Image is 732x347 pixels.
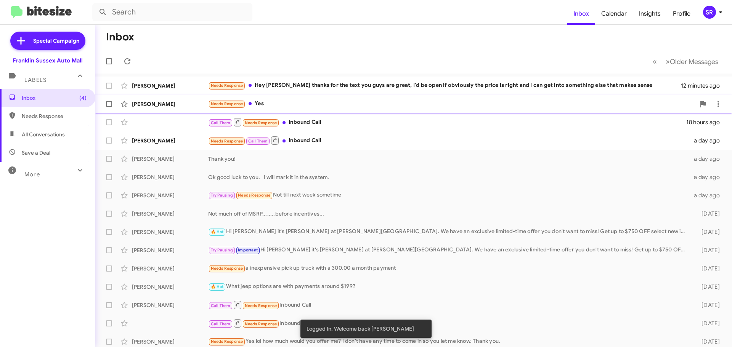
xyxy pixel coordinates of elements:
[208,191,689,200] div: Not till next week sometime
[653,57,657,66] span: «
[208,210,689,217] div: Not much off of MSRP........before incentives...
[208,99,695,108] div: Yes
[689,246,726,254] div: [DATE]
[132,210,208,217] div: [PERSON_NAME]
[208,227,689,236] div: Hi [PERSON_NAME] it's [PERSON_NAME] at [PERSON_NAME][GEOGRAPHIC_DATA]. We have an exclusive limit...
[132,301,208,309] div: [PERSON_NAME]
[132,155,208,163] div: [PERSON_NAME]
[211,83,243,88] span: Needs Response
[211,139,243,144] span: Needs Response
[13,57,83,64] div: Franklin Sussex Auto Mall
[633,3,667,25] a: Insights
[132,283,208,291] div: [PERSON_NAME]
[649,54,723,69] nav: Page navigation example
[307,325,414,333] span: Logged In. Welcome back [PERSON_NAME]
[132,192,208,199] div: [PERSON_NAME]
[667,3,697,25] a: Profile
[22,94,87,102] span: Inbox
[132,137,208,144] div: [PERSON_NAME]
[689,173,726,181] div: a day ago
[208,282,689,291] div: What jeep options are with payments around $199?
[208,246,689,254] div: Hi [PERSON_NAME] it's [PERSON_NAME] at [PERSON_NAME][GEOGRAPHIC_DATA]. We have an exclusive limit...
[22,149,50,157] span: Save a Deal
[595,3,633,25] a: Calendar
[33,37,79,45] span: Special Campaign
[670,58,718,66] span: Older Messages
[208,117,686,127] div: Inbound Call
[689,283,726,291] div: [DATE]
[211,101,243,106] span: Needs Response
[703,6,716,19] div: SR
[689,228,726,236] div: [DATE]
[132,265,208,272] div: [PERSON_NAME]
[666,57,670,66] span: »
[661,54,723,69] button: Next
[208,173,689,181] div: Ok good luck to you. I will mark it in the system.
[238,193,270,198] span: Needs Response
[106,31,134,43] h1: Inbox
[697,6,724,19] button: SR
[22,112,87,120] span: Needs Response
[132,82,208,90] div: [PERSON_NAME]
[245,321,277,326] span: Needs Response
[208,136,689,145] div: Inbound Call
[211,120,231,125] span: Call Them
[248,139,268,144] span: Call Them
[211,321,231,326] span: Call Them
[132,173,208,181] div: [PERSON_NAME]
[689,265,726,272] div: [DATE]
[132,338,208,345] div: [PERSON_NAME]
[689,155,726,163] div: a day ago
[689,192,726,199] div: a day ago
[208,264,689,273] div: a inexpensive pick up truck with a 300.00 a month payment
[208,300,689,310] div: Inbound Call
[208,155,689,163] div: Thank you!
[211,193,233,198] span: Try Pausing
[211,303,231,308] span: Call Them
[208,81,681,90] div: Hey [PERSON_NAME] thanks for the text you guys are great, I'd be open if obviously the price is r...
[245,120,277,125] span: Needs Response
[22,131,65,138] span: All Conversations
[132,228,208,236] div: [PERSON_NAME]
[648,54,661,69] button: Previous
[24,77,47,83] span: Labels
[211,339,243,344] span: Needs Response
[567,3,595,25] a: Inbox
[689,338,726,345] div: [DATE]
[211,229,224,234] span: 🔥 Hot
[689,137,726,144] div: a day ago
[208,318,689,328] div: Inbound Call
[10,32,85,50] a: Special Campaign
[689,210,726,217] div: [DATE]
[211,248,233,253] span: Try Pausing
[689,320,726,327] div: [DATE]
[211,284,224,289] span: 🔥 Hot
[92,3,252,21] input: Search
[686,118,726,126] div: 18 hours ago
[132,100,208,108] div: [PERSON_NAME]
[79,94,87,102] span: (4)
[211,266,243,271] span: Needs Response
[238,248,258,253] span: Important
[132,246,208,254] div: [PERSON_NAME]
[689,301,726,309] div: [DATE]
[208,337,689,346] div: Yes lol how much would you offer me? I don't have any time to come in so you let me know. Thank you.
[681,82,726,90] div: 12 minutes ago
[24,171,40,178] span: More
[245,303,277,308] span: Needs Response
